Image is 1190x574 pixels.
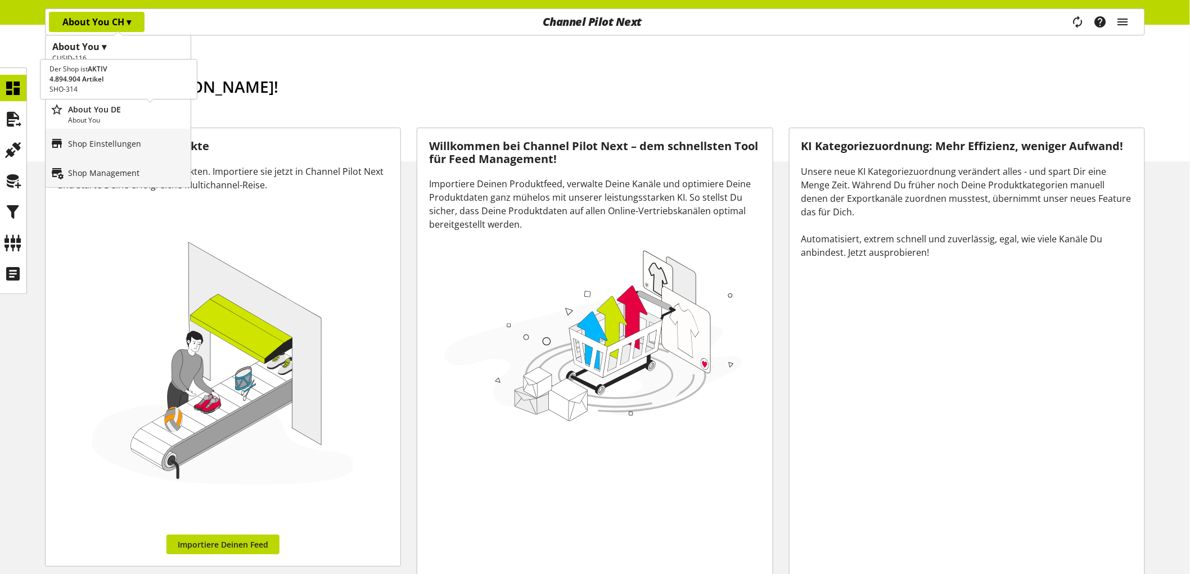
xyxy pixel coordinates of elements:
img: ce2b93688b7a4d1f15e5c669d171ab6f.svg [57,204,389,535]
p: About You CH [62,15,131,29]
div: Importiere Deinen Produktfeed, verwalte Deine Kanäle und optimiere Deine Produktdaten ganz mühelo... [429,177,760,231]
span: ▾ [127,16,131,28]
p: About You DE [68,103,186,115]
a: Shop Management [46,158,191,187]
span: Importiere Deinen Feed [178,539,268,550]
a: Shop Einstellungen [46,129,191,158]
h2: Heute ist der [DATE] [62,103,1145,116]
h1: About You ▾ [52,40,184,53]
img: 78e1b9dcff1e8392d83655fcfc870417.svg [440,245,746,425]
p: Shop Einstellungen [68,138,141,150]
h3: Willkommen bei Channel Pilot Next – dem schnellsten Tool für Feed Management! [429,140,760,165]
h3: KI Kategoriezuordnung: Mehr Effizienz, weniger Aufwand! [801,140,1133,153]
a: Importiere Deinen Feed [166,535,280,554]
div: Alles beginnt mit Deinen Produkten. Importiere sie jetzt in Channel Pilot Next und starte Deine e... [57,165,389,192]
nav: main navigation [45,8,1145,35]
p: About You [68,115,186,125]
h2: CUSID-116 [52,53,184,64]
h3: Importiere Deine Produkte [57,140,389,153]
p: Shop Management [68,167,139,179]
div: Unsere neue KI Kategoriezuordnung verändert alles - und spart Dir eine Menge Zeit. Während Du frü... [801,165,1133,259]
